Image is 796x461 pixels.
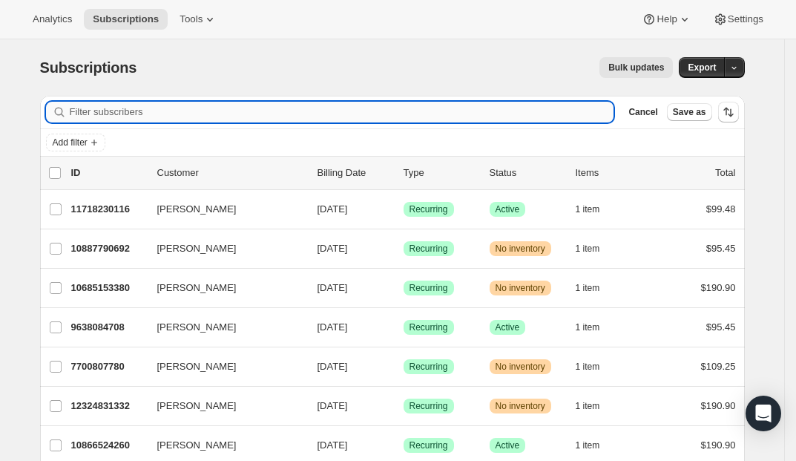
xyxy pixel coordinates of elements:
div: Open Intercom Messenger [746,396,781,431]
span: 1 item [576,203,600,215]
p: 12324831332 [71,399,145,413]
button: 1 item [576,317,616,338]
span: Add filter [53,137,88,148]
p: Status [490,166,564,180]
div: 10866524260[PERSON_NAME][DATE]SuccessRecurringSuccessActive1 item$190.90 [71,435,736,456]
button: Save as [667,103,712,121]
div: 10685153380[PERSON_NAME][DATE]SuccessRecurringWarningNo inventory1 item$190.90 [71,278,736,298]
span: $109.25 [701,361,736,372]
button: 1 item [576,238,616,259]
span: Active [496,439,520,451]
span: Recurring [409,282,448,294]
span: $95.45 [706,321,736,333]
span: $95.45 [706,243,736,254]
button: Subscriptions [84,9,168,30]
span: Recurring [409,243,448,255]
div: 11718230116[PERSON_NAME][DATE]SuccessRecurringSuccessActive1 item$99.48 [71,199,736,220]
button: Tools [171,9,226,30]
span: Active [496,321,520,333]
p: 11718230116 [71,202,145,217]
span: Recurring [409,439,448,451]
span: Tools [180,13,203,25]
button: 1 item [576,199,616,220]
span: $99.48 [706,203,736,215]
span: No inventory [496,282,545,294]
span: Settings [728,13,763,25]
span: Analytics [33,13,72,25]
span: Recurring [409,321,448,333]
span: $190.90 [701,282,736,293]
p: 7700807780 [71,359,145,374]
span: Save as [673,106,706,118]
span: [PERSON_NAME] [157,359,237,374]
button: Export [679,57,725,78]
div: Type [404,166,478,180]
span: $190.90 [701,439,736,451]
input: Filter subscribers [70,102,614,122]
button: Sort the results [718,102,739,122]
button: [PERSON_NAME] [148,434,297,457]
span: [PERSON_NAME] [157,438,237,453]
span: Bulk updates [608,62,664,73]
span: 1 item [576,321,600,333]
span: [PERSON_NAME] [157,202,237,217]
span: 1 item [576,361,600,373]
span: Subscriptions [40,59,137,76]
span: No inventory [496,243,545,255]
span: Subscriptions [93,13,159,25]
span: 1 item [576,282,600,294]
span: No inventory [496,400,545,412]
button: Settings [704,9,772,30]
span: 1 item [576,439,600,451]
button: [PERSON_NAME] [148,394,297,418]
span: 1 item [576,400,600,412]
span: No inventory [496,361,545,373]
span: Cancel [628,106,657,118]
div: 12324831332[PERSON_NAME][DATE]SuccessRecurringWarningNo inventory1 item$190.90 [71,396,736,416]
span: Recurring [409,361,448,373]
button: 1 item [576,435,616,456]
span: Recurring [409,400,448,412]
div: Items [576,166,650,180]
span: [DATE] [318,282,348,293]
span: [DATE] [318,321,348,333]
span: Help [657,13,677,25]
span: [PERSON_NAME] [157,241,237,256]
span: Active [496,203,520,215]
span: $190.90 [701,400,736,411]
span: [PERSON_NAME] [157,399,237,413]
button: [PERSON_NAME] [148,315,297,339]
button: [PERSON_NAME] [148,355,297,379]
div: IDCustomerBilling DateTypeStatusItemsTotal [71,166,736,180]
p: ID [71,166,145,180]
span: [DATE] [318,361,348,372]
p: 10685153380 [71,281,145,295]
button: Bulk updates [599,57,673,78]
button: 1 item [576,278,616,298]
span: [DATE] [318,439,348,451]
button: [PERSON_NAME] [148,276,297,300]
span: 1 item [576,243,600,255]
span: Export [688,62,716,73]
div: 10887790692[PERSON_NAME][DATE]SuccessRecurringWarningNo inventory1 item$95.45 [71,238,736,259]
p: 9638084708 [71,320,145,335]
button: 1 item [576,356,616,377]
button: Analytics [24,9,81,30]
button: Cancel [622,103,663,121]
button: Help [633,9,700,30]
p: Total [715,166,735,180]
div: 9638084708[PERSON_NAME][DATE]SuccessRecurringSuccessActive1 item$95.45 [71,317,736,338]
span: Recurring [409,203,448,215]
button: 1 item [576,396,616,416]
span: [PERSON_NAME] [157,320,237,335]
span: [DATE] [318,203,348,215]
span: [DATE] [318,400,348,411]
span: [DATE] [318,243,348,254]
p: 10866524260 [71,438,145,453]
p: 10887790692 [71,241,145,256]
span: [PERSON_NAME] [157,281,237,295]
button: [PERSON_NAME] [148,197,297,221]
button: [PERSON_NAME] [148,237,297,261]
p: Customer [157,166,306,180]
div: 7700807780[PERSON_NAME][DATE]SuccessRecurringWarningNo inventory1 item$109.25 [71,356,736,377]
